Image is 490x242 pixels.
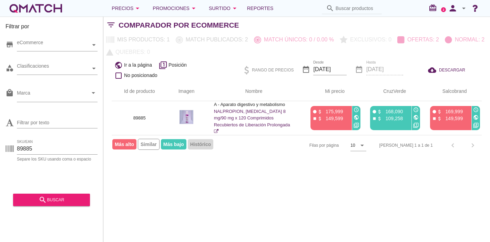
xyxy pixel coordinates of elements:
button: Normal: 2 [442,33,488,46]
span: Similar [138,139,160,150]
text: 2 [443,8,445,11]
i: access_time [354,107,359,113]
a: white-qmatch-logo [8,1,63,15]
th: Salcobrand: Not sorted. Activate to sort ascending. [422,82,482,101]
i: person [446,3,460,13]
input: Buscar productos [336,3,378,14]
div: buscar [19,196,84,204]
span: Posición [169,61,187,69]
i: attach_money [377,116,382,121]
th: Nombre: Not sorted. [206,82,302,101]
button: Match únicos: 0 / 0.00 % [251,33,337,46]
i: arrow_drop_down [358,141,366,149]
span: Reportes [247,4,274,12]
i: filter_1 [159,61,167,69]
i: arrow_drop_down [231,4,239,12]
i: access_time [413,107,419,113]
a: NALPROPION, [MEDICAL_DATA] 8 mg/90 mg x 120 Comprimidos Recubiertos de Liberación Prolongada [214,109,290,134]
div: Promociones [153,4,198,12]
i: attach_money [437,116,442,121]
button: buscar [13,194,90,206]
div: Surtido [209,4,239,12]
p: 149,599 [442,115,463,122]
i: attach_money [317,109,323,114]
i: local_mall [6,89,14,97]
i: filter_1 [413,123,419,128]
div: Filas por página [241,135,366,155]
i: public [473,115,479,120]
i: search [39,196,47,204]
i: category [6,64,14,72]
a: 2 [441,7,446,12]
img: 89885_275.jpg [180,108,193,126]
h3: Filtrar por [6,22,98,33]
i: arrow_drop_down [133,4,142,12]
th: Imagen: Not sorted. [167,82,205,101]
i: attach_money [437,109,442,114]
i: public [413,115,419,120]
i: fiber_manual_record [432,109,437,114]
span: Ir a la página [124,61,152,69]
i: public [354,115,359,120]
i: stop [432,116,437,121]
span: Más alto [112,139,136,149]
p: 89885 [120,115,159,122]
div: Separe los SKU usando coma o espacio [17,157,98,161]
p: A - Aparato digestivo y metabolismo [214,101,294,108]
p: 109,258 [382,115,403,122]
i: access_time [473,107,479,113]
div: [PERSON_NAME] 1 a 1 de 1 [379,142,433,148]
i: arrow_drop_down [460,4,468,12]
input: Desde [313,64,347,75]
i: date_range [302,65,310,74]
p: Normal: 2 [452,36,484,44]
p: 149,599 [323,115,343,122]
i: attach_money [317,116,323,121]
p: Ofertas: 2 [405,36,439,44]
i: search [326,4,334,12]
a: Reportes [244,1,276,15]
th: Id de producto: Not sorted. [112,82,167,101]
div: Precios [112,4,142,12]
div: 10 [350,142,355,148]
i: stop [312,116,317,121]
i: fiber_manual_record [312,109,317,114]
span: Más bajo [161,139,186,149]
i: redeem [429,4,440,12]
i: store [6,40,14,49]
i: arrow_drop_down [190,4,198,12]
i: filter_3 [354,123,359,128]
span: Histórico [188,139,214,149]
th: CruzVerde: Not sorted. Activate to sort ascending. [362,82,422,101]
p: 169,999 [442,108,463,115]
button: DESCARGAR [422,64,471,76]
i: fiber_manual_record [372,109,377,114]
i: filter_2 [473,123,479,128]
i: check_box_outline_blank [114,71,123,80]
th: Mi precio: Not sorted. Activate to sort ascending. [302,82,362,101]
p: 168,090 [382,108,403,115]
h2: Comparador por eCommerce [119,20,239,31]
i: public [114,61,123,69]
button: Promociones [147,1,203,15]
button: Surtido [203,1,244,15]
p: Match únicos: 0 / 0.00 % [261,36,334,44]
span: No posicionado [124,72,157,79]
span: DESCARGAR [439,67,465,73]
i: arrow_drop_down [89,89,98,97]
button: Precios [106,1,147,15]
button: Ofertas: 2 [395,33,442,46]
i: cloud_download [428,66,439,74]
i: attach_money [377,109,382,114]
i: stop [372,116,377,121]
p: 175,999 [323,108,343,115]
